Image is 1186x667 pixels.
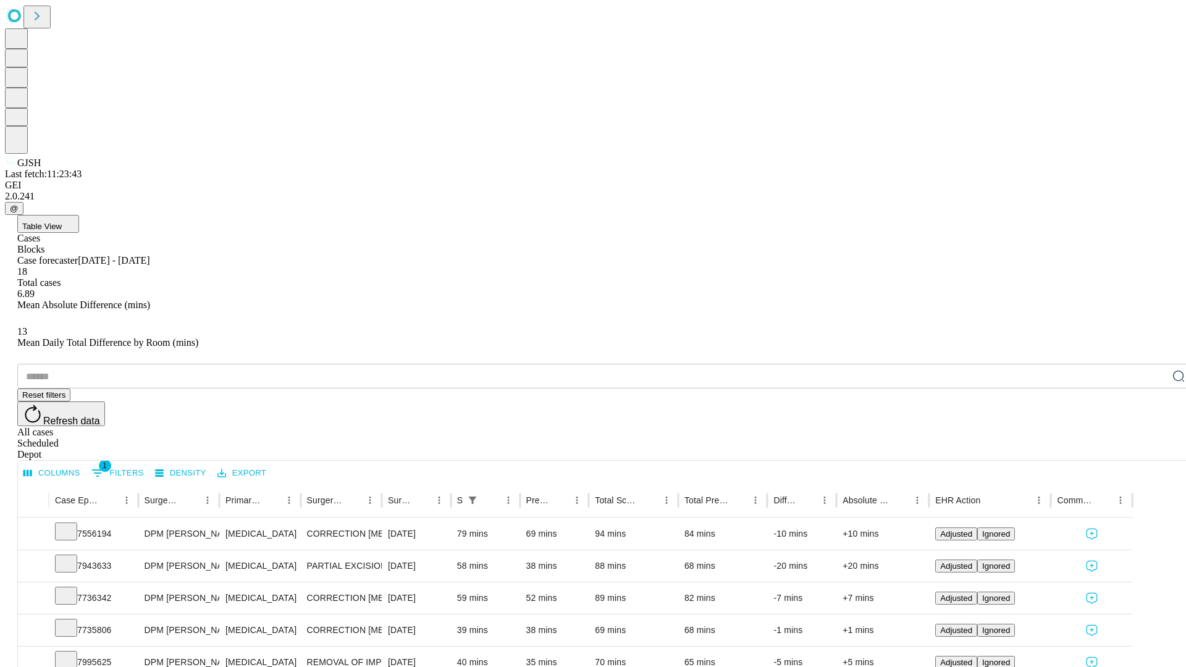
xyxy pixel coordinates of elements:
[595,615,672,646] div: 69 mins
[55,615,132,646] div: 7735806
[101,492,118,509] button: Sort
[361,492,379,509] button: Menu
[388,550,445,582] div: [DATE]
[843,495,890,505] div: Absolute Difference
[10,204,19,213] span: @
[145,495,180,505] div: Surgeon Name
[500,492,517,509] button: Menu
[22,390,65,400] span: Reset filters
[843,582,923,614] div: +7 mins
[982,658,1010,667] span: Ignored
[982,561,1010,571] span: Ignored
[17,215,79,233] button: Table View
[684,615,762,646] div: 68 mins
[526,495,550,505] div: Predicted In Room Duration
[730,492,747,509] button: Sort
[307,615,376,646] div: CORRECTION [MEDICAL_DATA]
[457,495,463,505] div: Scheduled In Room Duration
[152,464,209,483] button: Density
[17,157,41,168] span: GJSH
[214,464,269,483] button: Export
[307,518,376,550] div: CORRECTION [MEDICAL_DATA], DOUBLE [MEDICAL_DATA]
[799,492,816,509] button: Sort
[977,592,1015,605] button: Ignored
[5,191,1181,202] div: 2.0.241
[843,615,923,646] div: +1 mins
[17,326,27,337] span: 13
[17,388,70,401] button: Reset filters
[457,518,514,550] div: 79 mins
[977,527,1015,540] button: Ignored
[595,582,672,614] div: 89 mins
[344,492,361,509] button: Sort
[225,582,294,614] div: [MEDICAL_DATA]
[457,615,514,646] div: 39 mins
[5,169,82,179] span: Last fetch: 11:23:43
[457,550,514,582] div: 58 mins
[17,300,150,310] span: Mean Absolute Difference (mins)
[17,277,61,288] span: Total cases
[145,615,213,646] div: DPM [PERSON_NAME] [PERSON_NAME]
[55,582,132,614] div: 7736342
[413,492,431,509] button: Sort
[388,582,445,614] div: [DATE]
[225,550,294,582] div: [MEDICAL_DATA]
[280,492,298,509] button: Menu
[935,560,977,573] button: Adjusted
[145,550,213,582] div: DPM [PERSON_NAME] [PERSON_NAME]
[940,561,972,571] span: Adjusted
[982,626,1010,635] span: Ignored
[307,495,343,505] div: Surgery Name
[24,588,43,610] button: Expand
[909,492,926,509] button: Menu
[982,594,1010,603] span: Ignored
[816,492,833,509] button: Menu
[17,266,27,277] span: 18
[388,495,412,505] div: Surgery Date
[17,255,78,266] span: Case forecaster
[551,492,568,509] button: Sort
[145,518,213,550] div: DPM [PERSON_NAME] [PERSON_NAME]
[773,550,830,582] div: -20 mins
[935,495,980,505] div: EHR Action
[388,615,445,646] div: [DATE]
[935,624,977,637] button: Adjusted
[1112,492,1129,509] button: Menu
[773,582,830,614] div: -7 mins
[843,550,923,582] div: +20 mins
[1057,495,1093,505] div: Comments
[199,492,216,509] button: Menu
[773,518,830,550] div: -10 mins
[526,550,583,582] div: 38 mins
[55,518,132,550] div: 7556194
[24,524,43,545] button: Expand
[940,626,972,635] span: Adjusted
[457,582,514,614] div: 59 mins
[307,582,376,614] div: CORRECTION [MEDICAL_DATA]
[1095,492,1112,509] button: Sort
[977,560,1015,573] button: Ignored
[684,550,762,582] div: 68 mins
[684,582,762,614] div: 82 mins
[595,550,672,582] div: 88 mins
[225,495,261,505] div: Primary Service
[24,620,43,642] button: Expand
[388,518,445,550] div: [DATE]
[843,518,923,550] div: +10 mins
[747,492,764,509] button: Menu
[526,615,583,646] div: 38 mins
[684,518,762,550] div: 84 mins
[145,582,213,614] div: DPM [PERSON_NAME] [PERSON_NAME]
[526,518,583,550] div: 69 mins
[22,222,62,231] span: Table View
[431,492,448,509] button: Menu
[263,492,280,509] button: Sort
[982,529,1010,539] span: Ignored
[17,288,35,299] span: 6.89
[88,463,147,483] button: Show filters
[891,492,909,509] button: Sort
[595,495,639,505] div: Total Scheduled Duration
[24,556,43,577] button: Expand
[118,492,135,509] button: Menu
[940,594,972,603] span: Adjusted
